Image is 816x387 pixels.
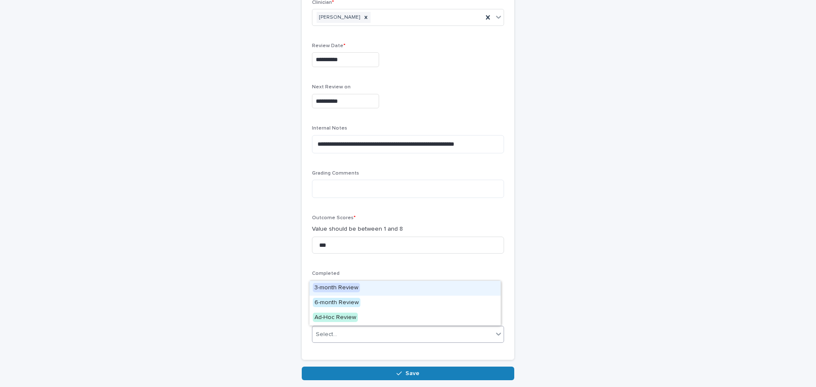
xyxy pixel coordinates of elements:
[312,43,346,48] span: Review Date
[312,171,359,176] span: Grading Comments
[312,271,340,276] span: Completed
[309,281,501,296] div: 3-month Review
[316,330,337,339] div: Select...
[317,12,361,23] div: [PERSON_NAME]
[313,313,358,322] span: Ad-Hoc Review
[313,283,360,292] span: 3-month Review
[312,215,356,220] span: Outcome Scores
[312,126,347,131] span: Internal Notes
[405,370,419,376] span: Save
[302,367,514,380] button: Save
[313,298,360,307] span: 6-month Review
[312,85,351,90] span: Next Review on
[312,225,504,234] p: Value should be between 1 and 8
[309,311,501,325] div: Ad-Hoc Review
[309,296,501,311] div: 6-month Review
